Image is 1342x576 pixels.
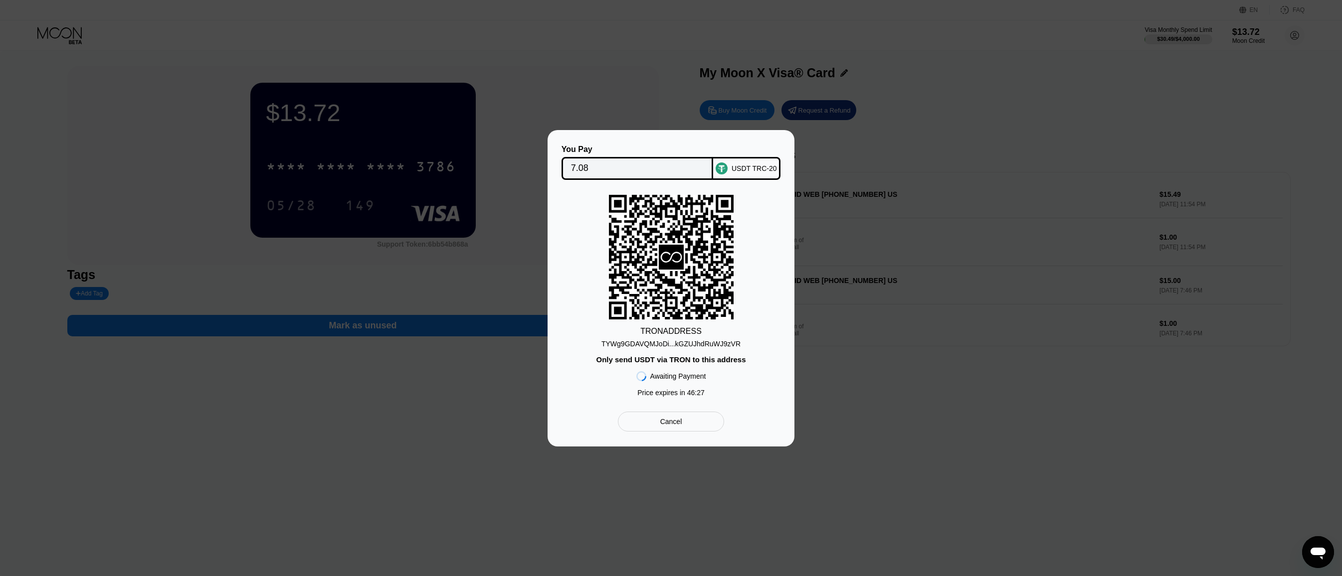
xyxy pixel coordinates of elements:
[640,327,702,336] div: TRON ADDRESS
[618,412,724,432] div: Cancel
[562,145,714,154] div: You Pay
[687,389,705,397] span: 46 : 27
[596,355,746,364] div: Only send USDT via TRON to this address
[601,336,741,348] div: TYWg9GDAVQMJoDi...kGZUJhdRuWJ9zVR
[732,164,777,172] div: USDT TRC-20
[637,389,705,397] div: Price expires in
[1302,536,1334,568] iframe: Button to launch messaging window
[650,372,706,380] div: Awaiting Payment
[660,417,682,426] div: Cancel
[563,145,779,180] div: You PayUSDT TRC-20
[601,340,741,348] div: TYWg9GDAVQMJoDi...kGZUJhdRuWJ9zVR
